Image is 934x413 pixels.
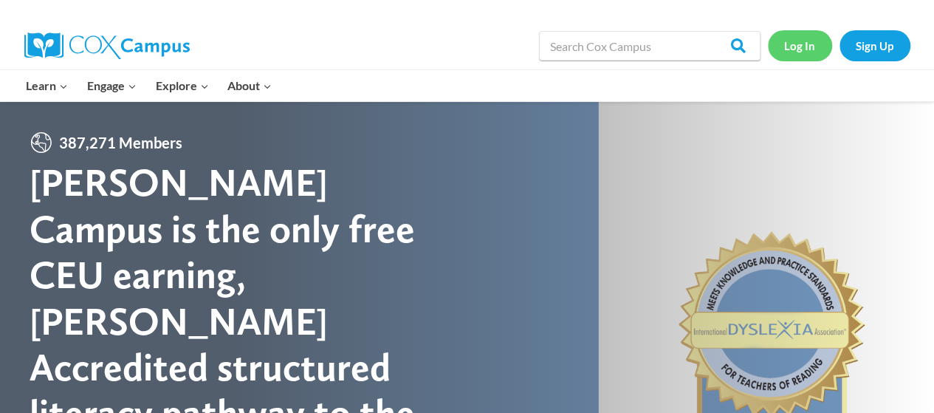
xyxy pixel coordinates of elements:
[17,70,281,101] nav: Primary Navigation
[218,70,281,101] button: Child menu of About
[146,70,219,101] button: Child menu of Explore
[24,33,190,59] img: Cox Campus
[53,131,188,154] span: 387,271 Members
[539,31,760,61] input: Search Cox Campus
[17,70,78,101] button: Child menu of Learn
[78,70,146,101] button: Child menu of Engage
[839,30,910,61] a: Sign Up
[768,30,910,61] nav: Secondary Navigation
[768,30,832,61] a: Log In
